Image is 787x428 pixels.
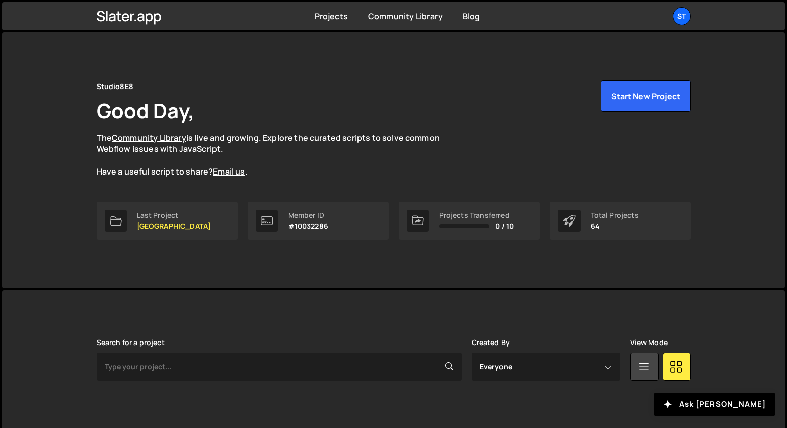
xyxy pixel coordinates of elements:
a: St [673,7,691,25]
input: Type your project... [97,353,462,381]
p: [GEOGRAPHIC_DATA] [137,222,211,230]
a: Email us [213,166,245,177]
div: Last Project [137,211,211,219]
p: #10032286 [288,222,328,230]
label: Created By [472,338,510,347]
div: Projects Transferred [439,211,514,219]
label: View Mode [630,338,668,347]
label: Search for a project [97,338,165,347]
a: Last Project [GEOGRAPHIC_DATA] [97,202,238,240]
p: 64 [591,222,639,230]
a: Blog [463,11,480,22]
button: Start New Project [601,80,691,112]
div: Studio8E8 [97,80,133,93]
a: Community Library [112,132,186,143]
button: Ask [PERSON_NAME] [654,393,775,416]
a: Community Library [368,11,443,22]
h1: Good Day, [97,97,194,124]
p: The is live and growing. Explore the curated scripts to solve common Webflow issues with JavaScri... [97,132,459,178]
div: Member ID [288,211,328,219]
span: 0 / 10 [495,222,514,230]
div: Total Projects [591,211,639,219]
a: Projects [315,11,348,22]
